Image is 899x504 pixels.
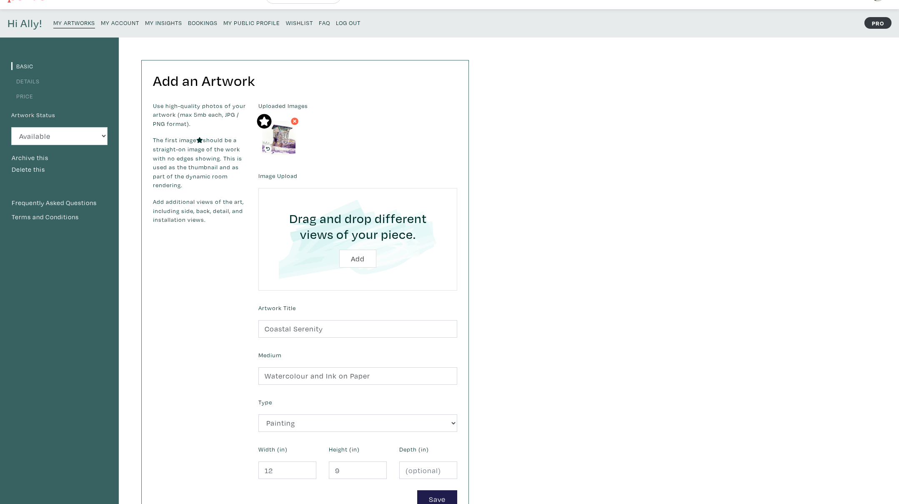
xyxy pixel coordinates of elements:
small: Log Out [336,19,361,27]
label: Artwork Title [258,303,296,313]
label: Medium [258,351,281,360]
a: FAQ [319,17,330,28]
p: The first image should be a straight-on image of the work with no edges showing. This is used as ... [153,135,246,190]
small: Bookings [188,19,218,27]
a: My Insights [145,17,182,28]
a: Bookings [188,17,218,28]
a: My Account [101,17,139,28]
small: FAQ [319,19,330,27]
h2: Add an Artwork [153,72,457,90]
label: Artwork Status [11,110,55,120]
a: My Public Profile [223,17,280,28]
a: My Artworks [53,17,95,28]
input: Ex. Acrylic on canvas, giclee on photo paper [258,367,457,385]
button: Archive this [11,153,49,163]
small: Wishlist [286,19,313,27]
a: Log Out [336,17,361,28]
small: My Artworks [53,19,95,27]
small: My Public Profile [223,19,280,27]
input: (optional) [399,461,457,479]
a: Basic [11,62,33,70]
strong: PRO [864,17,891,29]
small: My Insights [145,19,182,27]
label: Uploaded Images [258,101,457,110]
label: Image Upload [258,171,298,181]
a: Terms and Conditions [11,212,108,223]
small: My Account [101,19,139,27]
label: Width (in) [258,445,288,454]
h4: Hi Ally! [8,17,42,30]
p: Add additional views of the art, including side, back, detail, and installation views. [153,197,246,224]
a: Frequently Asked Questions [11,198,108,208]
label: Type [258,398,272,407]
button: Delete this [11,164,45,175]
a: Wishlist [286,17,313,28]
label: Height (in) [329,445,360,454]
a: Price [11,92,33,100]
p: Use high-quality photos of your artwork (max 5mb each, JPG / PNG format). [153,101,246,128]
label: Depth (in) [399,445,429,454]
a: Details [11,77,40,85]
img: phpThumb.php [262,121,295,155]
